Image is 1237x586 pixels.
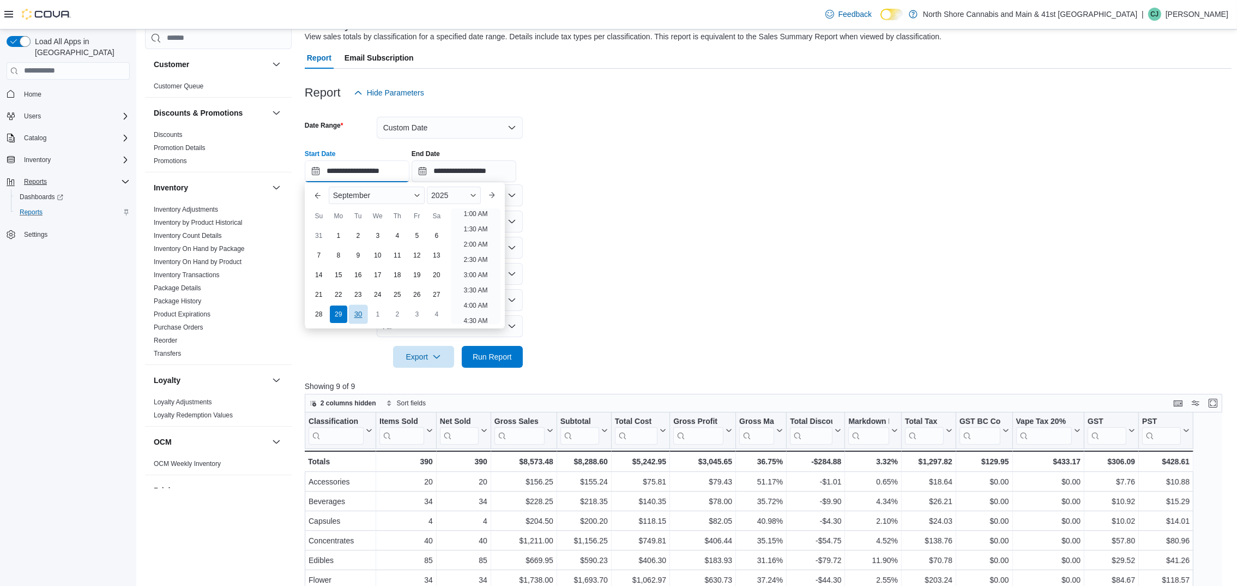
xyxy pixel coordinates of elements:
a: Promotion Details [154,144,206,152]
div: Gross Profit [673,416,723,444]
div: day-28 [310,306,328,323]
a: Customer Queue [154,82,203,90]
div: $24.03 [905,515,952,528]
h3: Inventory [154,182,188,193]
div: $204.50 [494,515,553,528]
div: day-25 [389,286,406,303]
button: PST [1142,416,1190,444]
a: Inventory by Product Historical [154,219,243,226]
div: Su [310,207,328,225]
span: Export [400,346,448,368]
span: Product Expirations [154,310,210,319]
span: Sort fields [397,399,426,408]
div: Loyalty [145,396,292,426]
div: 3.32% [848,455,897,468]
a: Reorder [154,337,177,344]
div: $8,288.60 [560,455,608,468]
li: 3:30 AM [459,284,492,297]
a: Loyalty Adjustments [154,398,212,406]
a: Inventory On Hand by Package [154,245,245,253]
div: $129.95 [960,455,1009,468]
div: day-4 [389,227,406,244]
span: Promotion Details [154,143,206,152]
div: day-19 [408,266,426,284]
button: Sort fields [382,397,430,410]
a: Home [20,88,46,101]
div: day-15 [330,266,347,284]
div: Net Sold [440,416,479,427]
div: $10.92 [1088,495,1135,508]
button: Hide Parameters [349,82,429,104]
div: day-29 [330,306,347,323]
div: Markdown Percent [848,416,889,444]
button: Previous Month [309,187,327,204]
div: $1,297.82 [905,455,952,468]
a: Package Details [154,284,201,292]
a: Inventory Transactions [154,271,220,279]
span: Dashboards [15,190,130,204]
span: Inventory Count Details [154,231,222,240]
div: Total Cost [615,416,657,444]
div: Inventory [145,203,292,364]
button: Users [2,109,134,124]
a: Promotions [154,157,187,165]
label: Start Date [305,150,336,158]
span: Users [24,112,41,121]
div: 40 [379,534,433,547]
button: Reports [20,175,51,188]
div: Tu [349,207,367,225]
button: Items Sold [379,416,433,444]
div: 40.98% [739,515,783,528]
div: $8,573.48 [494,455,553,468]
div: day-31 [310,227,328,244]
button: Total Cost [615,416,666,444]
div: PST [1142,416,1181,444]
span: Catalog [24,134,46,142]
li: 3:00 AM [459,268,492,282]
div: 36.75% [739,455,783,468]
div: Accessories [309,475,372,488]
button: Subtotal [560,416,608,444]
div: Gross Margin [739,416,774,427]
a: Purchase Orders [154,324,203,331]
button: Open list of options [508,217,516,226]
button: Keyboard shortcuts [1172,397,1185,410]
div: GST [1088,416,1126,444]
button: Total Tax [905,416,952,444]
div: 4 [440,515,487,528]
button: Net Sold [440,416,487,444]
button: Discounts & Promotions [270,106,283,119]
span: Inventory On Hand by Package [154,244,245,253]
div: Beverages [309,495,372,508]
button: Markdown Percent [848,416,897,444]
span: Email Subscription [345,47,414,69]
span: Reports [20,208,43,217]
span: Inventory Transactions [154,271,220,279]
span: Settings [24,230,47,239]
div: 35.72% [739,495,783,508]
span: Home [20,87,130,101]
button: Pricing [270,484,283,497]
li: 4:30 AM [459,314,492,327]
div: Total Discount [790,416,832,427]
button: Catalog [20,131,51,145]
button: GST [1088,416,1135,444]
div: day-10 [369,247,387,264]
span: September [333,191,370,200]
span: Customer Queue [154,82,203,91]
button: Inventory [2,152,134,168]
button: Vape Tax 20% [1016,416,1081,444]
a: Feedback [821,3,876,25]
input: Press the down key to open a popover containing a calendar. [412,160,516,182]
div: Customer [145,80,292,97]
div: day-16 [349,266,367,284]
button: Total Discount [790,416,841,444]
span: Reports [15,206,130,219]
button: OCM [270,435,283,449]
div: 34 [379,495,433,508]
label: Date Range [305,121,343,130]
div: $75.81 [615,475,666,488]
span: Hide Parameters [367,87,424,98]
div: $428.61 [1142,455,1190,468]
